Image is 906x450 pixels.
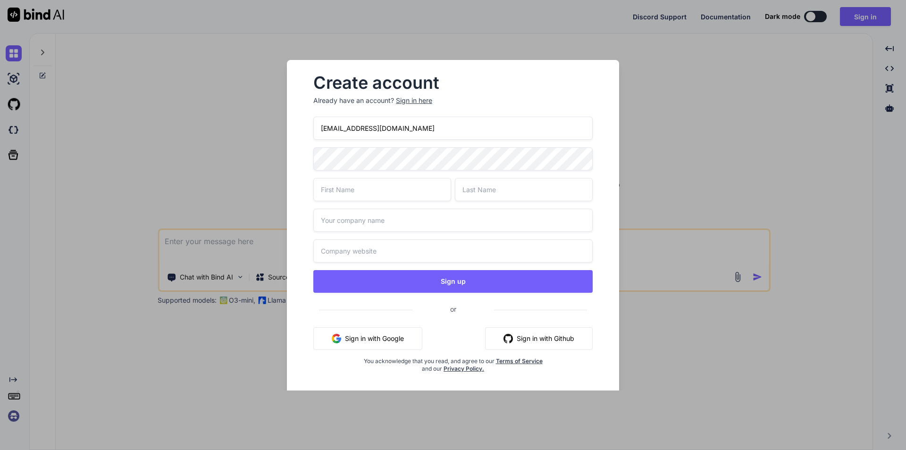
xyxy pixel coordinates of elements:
a: Privacy Policy. [444,365,484,372]
div: Sign in here [396,96,432,105]
input: Your company name [313,209,593,232]
p: Already have an account? [313,96,593,105]
img: google [332,334,341,343]
input: Company website [313,239,593,263]
img: github [503,334,513,343]
h2: Create account [313,75,593,90]
div: You acknowledge that you read, and agree to our and our [360,357,546,395]
button: Sign up [313,270,593,293]
button: Sign in with Google [313,327,422,350]
input: Email [313,117,593,140]
a: Terms of Service [496,357,543,365]
span: or [412,297,494,321]
input: First Name [313,178,451,201]
button: Sign in with Github [485,327,593,350]
input: Last Name [455,178,593,201]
